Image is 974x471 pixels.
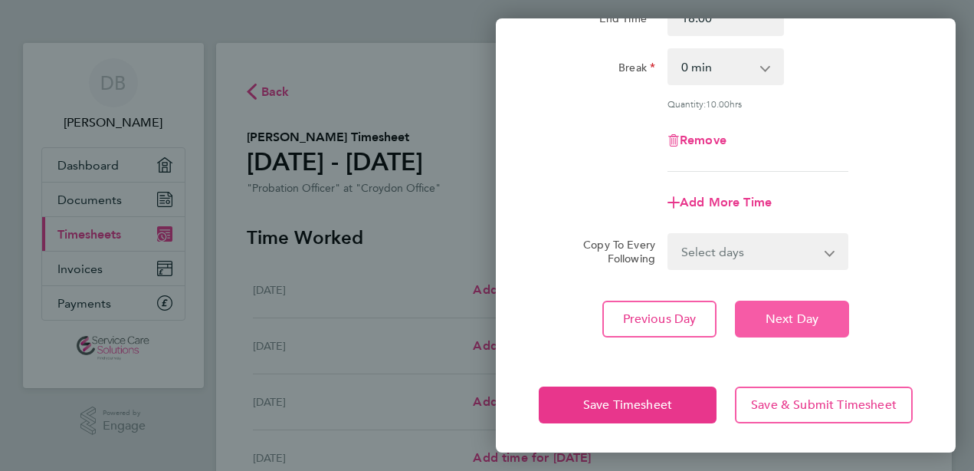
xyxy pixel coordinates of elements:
[667,196,772,209] button: Add More Time
[766,311,818,327] span: Next Day
[667,134,726,147] button: Remove
[602,301,717,338] button: Previous Day
[706,97,730,110] span: 10.00
[680,195,772,209] span: Add More Time
[571,238,655,265] label: Copy To Every Following
[735,301,849,338] button: Next Day
[623,311,697,327] span: Previous Day
[667,97,848,110] div: Quantity: hrs
[680,133,726,147] span: Remove
[751,397,897,413] span: Save & Submit Timesheet
[539,387,717,423] button: Save Timesheet
[735,387,913,423] button: Save & Submit Timesheet
[599,12,655,30] label: End Time
[618,61,655,79] label: Break
[583,397,672,413] span: Save Timesheet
